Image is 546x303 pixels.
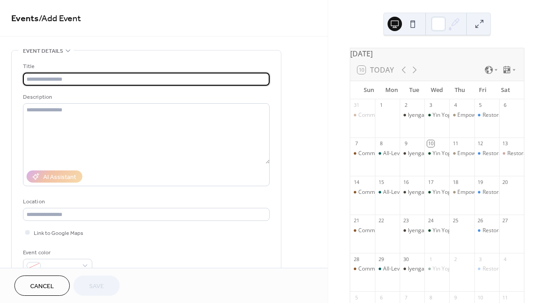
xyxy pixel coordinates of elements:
div: 5 [353,294,360,301]
div: 31 [353,102,360,109]
div: Sat [494,81,517,99]
div: Yin Yoga [433,188,454,196]
div: 26 [477,217,484,224]
div: Yin Yoga [424,150,449,157]
div: 7 [402,294,409,301]
div: 10 [477,294,484,301]
div: 2 [452,256,459,262]
div: Thu [448,81,471,99]
div: Restorative Yoga [483,188,525,196]
div: All-Levels Yoga [383,188,421,196]
div: Community Yoga [350,265,375,273]
span: Cancel [30,282,54,291]
a: Events [11,10,39,28]
div: Description [23,92,268,102]
div: 8 [378,140,384,147]
div: Restorative Yoga [474,265,499,273]
div: 2 [402,102,409,109]
div: Community Yoga [358,265,401,273]
div: Yin Yoga [433,265,454,273]
div: 3 [427,102,434,109]
div: Community Yoga [350,111,375,119]
div: Empowered Transitions: Yoga for Change & Clarity [449,188,474,196]
div: 27 [502,217,509,224]
div: Tue [403,81,426,99]
div: 30 [402,256,409,262]
div: 5 [477,102,484,109]
div: 15 [378,179,384,185]
div: Restorative Yoga [474,227,499,234]
div: Restorative Yoga [483,265,525,273]
div: Yin Yoga [424,265,449,273]
div: Yin Yoga [424,188,449,196]
div: 11 [452,140,459,147]
div: Empowered Transitions: Yoga for Change & Clarity [449,111,474,119]
div: Iyengar Yoga [400,227,424,234]
div: Community Yoga [358,227,401,234]
button: Cancel [14,275,70,296]
div: 3 [477,256,484,262]
div: 9 [452,294,459,301]
div: 21 [353,217,360,224]
div: All-Levels Yoga [383,265,421,273]
div: 22 [378,217,384,224]
div: Iyengar Yoga [408,188,441,196]
span: / Add Event [39,10,81,28]
div: Iyengar Yoga [400,150,424,157]
div: 12 [477,140,484,147]
div: Mon [380,81,403,99]
div: 25 [452,217,459,224]
div: Yin Yoga [433,150,454,157]
div: Iyengar Yoga [408,111,441,119]
div: 1 [427,256,434,262]
div: Iyengar Yoga [408,227,441,234]
div: Event color [23,248,90,257]
div: 6 [378,294,384,301]
div: Community Yoga [350,188,375,196]
span: Link to Google Maps [34,229,83,238]
div: 4 [502,256,509,262]
div: 16 [402,179,409,185]
div: Location [23,197,268,207]
div: Yin Yoga [424,111,449,119]
div: All-Levels Yoga [375,265,400,273]
div: 7 [353,140,360,147]
div: All-Levels Yoga [383,150,421,157]
div: Restorative Yoga [474,111,499,119]
div: 29 [378,256,384,262]
div: Community Yoga [350,150,375,157]
div: 11 [502,294,509,301]
div: Yin Yoga [424,227,449,234]
div: 14 [353,179,360,185]
div: Yin Yoga [433,227,454,234]
div: 18 [452,179,459,185]
div: Restorative Yoga [483,111,525,119]
div: Community Yoga [358,111,401,119]
div: 9 [402,140,409,147]
div: Iyengar Yoga [400,265,424,273]
div: All-Levels Yoga [375,188,400,196]
span: Event details [23,46,63,56]
div: Restorative Yoga [483,227,525,234]
div: 17 [427,179,434,185]
div: Fri [471,81,494,99]
div: Community Yoga [350,227,375,234]
div: Title [23,62,268,71]
div: 4 [452,102,459,109]
div: Iyengar Yoga [400,111,424,119]
div: Wed [426,81,449,99]
div: 24 [427,217,434,224]
div: Community Yoga [358,150,401,157]
div: 8 [427,294,434,301]
div: All-Levels Yoga [375,150,400,157]
div: 13 [502,140,509,147]
div: Iyengar Yoga [400,188,424,196]
div: 10 [427,140,434,147]
div: Iyengar Yoga [408,150,441,157]
div: Empowered Transitions: Yoga for Change & Clarity [449,150,474,157]
div: Restorative Yoga [474,150,499,157]
div: 1 [378,102,384,109]
div: Community Yoga [358,188,401,196]
div: [DATE] [350,48,524,59]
